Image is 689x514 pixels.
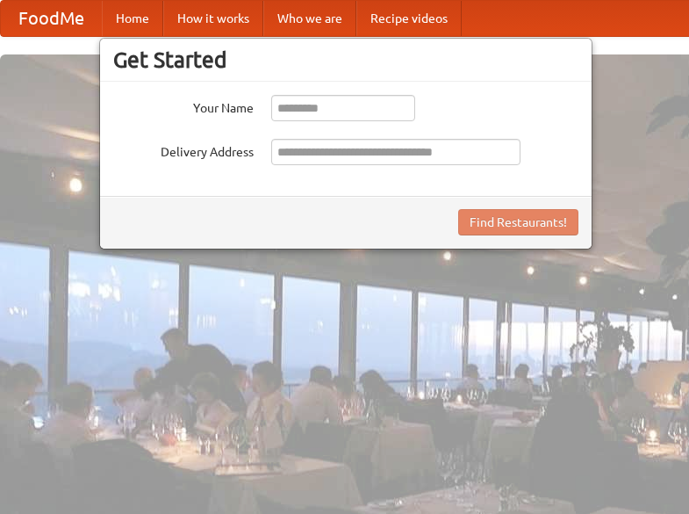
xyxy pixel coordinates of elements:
[356,1,462,36] a: Recipe videos
[102,1,163,36] a: Home
[113,95,254,117] label: Your Name
[113,139,254,161] label: Delivery Address
[163,1,263,36] a: How it works
[263,1,356,36] a: Who we are
[113,47,578,73] h3: Get Started
[458,209,578,235] button: Find Restaurants!
[1,1,102,36] a: FoodMe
